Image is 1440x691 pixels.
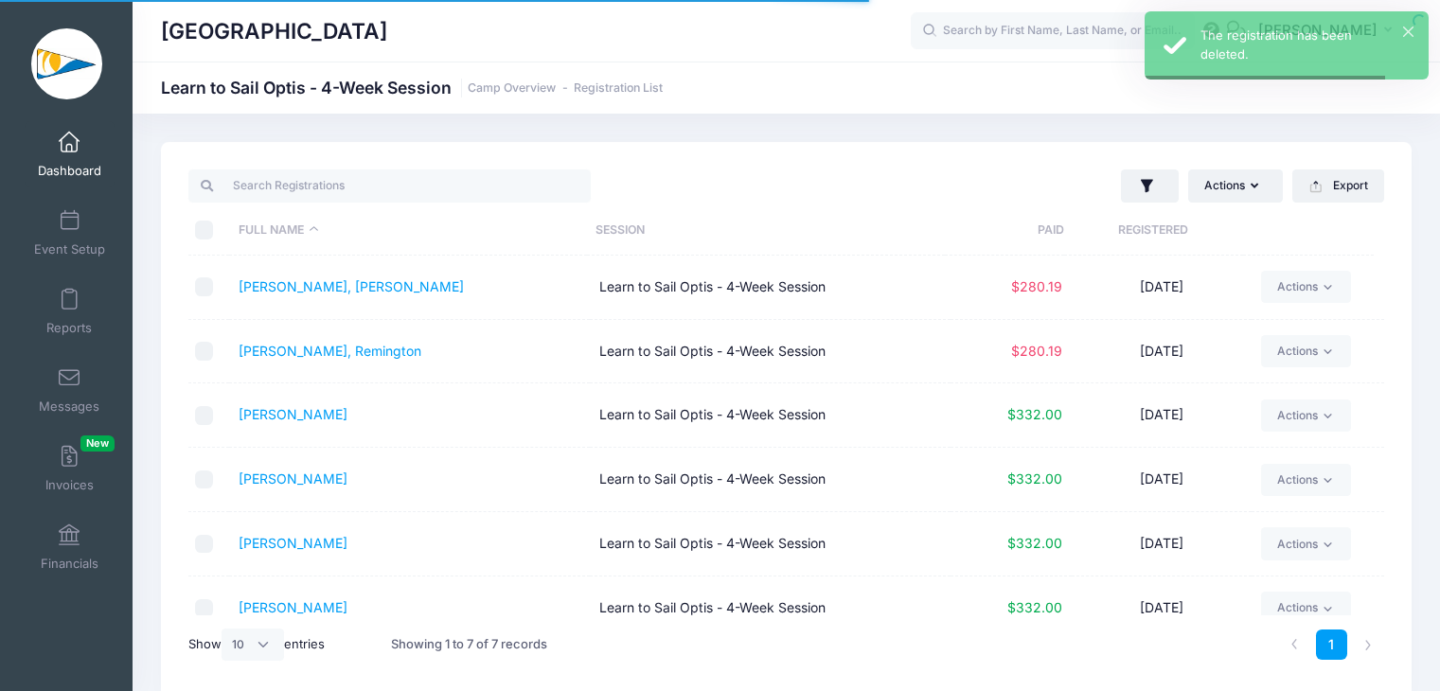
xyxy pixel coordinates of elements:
[911,12,1195,50] input: Search by First Name, Last Name, or Email...
[188,169,591,202] input: Search Registrations
[590,448,951,512] td: Learn to Sail Optis - 4-Week Session
[590,512,951,576] td: Learn to Sail Optis - 4-Week Session
[39,399,99,415] span: Messages
[590,320,951,384] td: Learn to Sail Optis - 4-Week Session
[1007,406,1062,422] span: $332.00
[1007,535,1062,551] span: $332.00
[229,205,587,256] th: Full Name: activate to sort column descending
[1064,205,1243,256] th: Registered: activate to sort column ascending
[1403,27,1413,37] button: ×
[1188,169,1283,202] button: Actions
[38,163,101,179] span: Dashboard
[590,256,951,320] td: Learn to Sail Optis - 4-Week Session
[945,205,1064,256] th: Paid: activate to sort column ascending
[391,623,547,666] div: Showing 1 to 7 of 7 records
[1261,527,1351,559] a: Actions
[1261,592,1351,624] a: Actions
[1072,448,1253,512] td: [DATE]
[25,278,115,345] a: Reports
[239,278,464,294] a: [PERSON_NAME], [PERSON_NAME]
[1292,169,1384,202] button: Export
[239,470,347,487] a: [PERSON_NAME]
[80,435,115,452] span: New
[1316,629,1347,661] a: 1
[161,9,387,53] h1: [GEOGRAPHIC_DATA]
[25,200,115,266] a: Event Setup
[1007,599,1062,615] span: $332.00
[25,514,115,580] a: Financials
[590,383,951,448] td: Learn to Sail Optis - 4-Week Session
[239,406,347,422] a: [PERSON_NAME]
[41,556,98,572] span: Financials
[46,320,92,336] span: Reports
[574,81,663,96] a: Registration List
[25,357,115,423] a: Messages
[1072,320,1253,384] td: [DATE]
[1011,278,1062,294] span: $280.19
[188,629,325,661] label: Show entries
[239,599,347,615] a: [PERSON_NAME]
[1007,470,1062,487] span: $332.00
[590,576,951,641] td: Learn to Sail Optis - 4-Week Session
[25,435,115,502] a: InvoicesNew
[161,78,663,97] h1: Learn to Sail Optis - 4-Week Session
[1072,383,1253,448] td: [DATE]
[1246,9,1412,53] button: [PERSON_NAME]
[468,81,556,96] a: Camp Overview
[587,205,945,256] th: Session: activate to sort column ascending
[222,629,284,661] select: Showentries
[31,28,102,99] img: Clearwater Community Sailing Center
[1072,256,1253,320] td: [DATE]
[1261,335,1351,367] a: Actions
[239,535,347,551] a: [PERSON_NAME]
[1072,512,1253,576] td: [DATE]
[1261,271,1351,303] a: Actions
[1200,27,1413,63] div: The registration has been deleted.
[239,343,421,359] a: [PERSON_NAME], Remington
[25,121,115,187] a: Dashboard
[1011,343,1062,359] span: $280.19
[1261,464,1351,496] a: Actions
[1072,576,1253,641] td: [DATE]
[45,477,94,493] span: Invoices
[34,241,105,257] span: Event Setup
[1261,399,1351,432] a: Actions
